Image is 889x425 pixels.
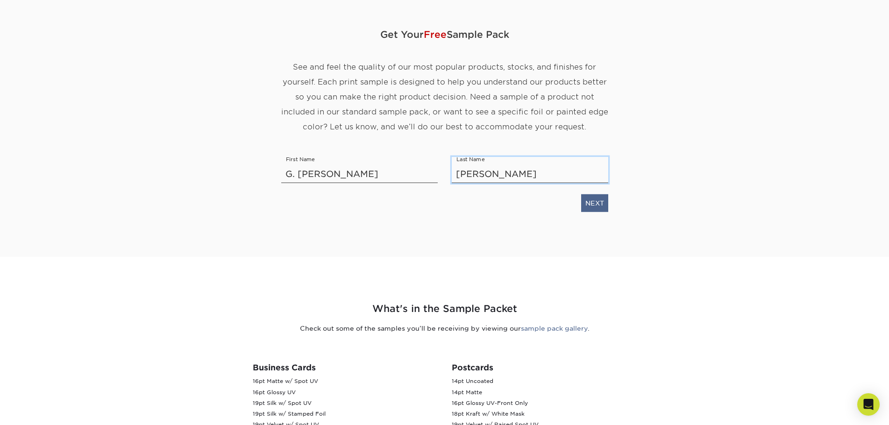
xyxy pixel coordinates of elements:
[581,194,608,212] a: NEXT
[253,363,438,372] h3: Business Cards
[171,302,718,316] h2: What's in the Sample Packet
[857,393,880,416] div: Open Intercom Messenger
[452,363,637,372] h3: Postcards
[281,21,608,49] span: Get Your Sample Pack
[281,63,608,131] span: See and feel the quality of our most popular products, stocks, and finishes for yourself. Each pr...
[424,29,447,40] span: Free
[521,325,588,332] a: sample pack gallery
[171,324,718,333] p: Check out some of the samples you’ll be receiving by viewing our .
